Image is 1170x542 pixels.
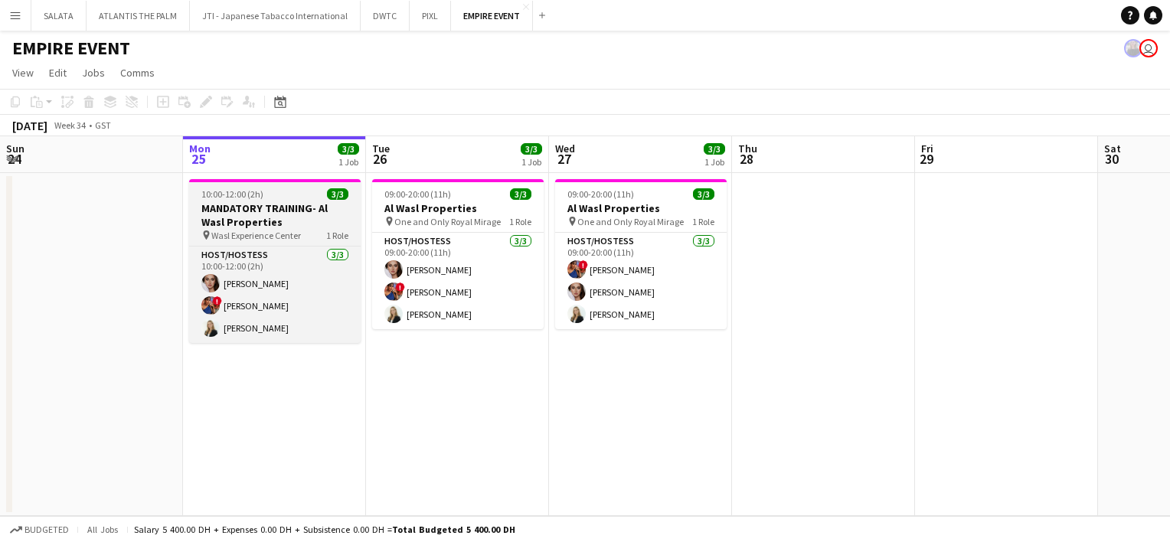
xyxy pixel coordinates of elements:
[555,179,727,329] app-job-card: 09:00-20:00 (11h)3/3Al Wasl Properties One and Only Royal Mirage1 RoleHost/Hostess3/309:00-20:00 ...
[6,63,40,83] a: View
[51,119,89,131] span: Week 34
[12,37,130,60] h1: EMPIRE EVENT
[521,143,542,155] span: 3/3
[704,156,724,168] div: 1 Job
[43,63,73,83] a: Edit
[76,63,111,83] a: Jobs
[327,188,348,200] span: 3/3
[12,66,34,80] span: View
[201,188,263,200] span: 10:00-12:00 (2h)
[213,296,222,305] span: !
[738,142,757,155] span: Thu
[189,247,361,343] app-card-role: Host/Hostess3/310:00-12:00 (2h)[PERSON_NAME]![PERSON_NAME][PERSON_NAME]
[189,201,361,229] h3: MANDATORY TRAINING- Al Wasl Properties
[84,524,121,535] span: All jobs
[577,216,684,227] span: One and Only Royal Mirage
[338,156,358,168] div: 1 Job
[372,201,544,215] h3: Al Wasl Properties
[6,142,25,155] span: Sun
[451,1,533,31] button: EMPIRE EVENT
[25,524,69,535] span: Budgeted
[692,216,714,227] span: 1 Role
[95,119,111,131] div: GST
[8,521,71,538] button: Budgeted
[114,63,161,83] a: Comms
[12,118,47,133] div: [DATE]
[370,150,390,168] span: 26
[384,188,451,200] span: 09:00-20:00 (11h)
[49,66,67,80] span: Edit
[553,150,575,168] span: 27
[189,179,361,343] app-job-card: 10:00-12:00 (2h)3/3MANDATORY TRAINING- Al Wasl Properties Wasl Experience Center1 RoleHost/Hostes...
[189,142,211,155] span: Mon
[4,150,25,168] span: 24
[120,66,155,80] span: Comms
[510,188,531,200] span: 3/3
[326,230,348,241] span: 1 Role
[509,216,531,227] span: 1 Role
[396,282,405,292] span: !
[555,201,727,215] h3: Al Wasl Properties
[704,143,725,155] span: 3/3
[187,150,211,168] span: 25
[921,142,933,155] span: Fri
[1102,150,1121,168] span: 30
[372,233,544,329] app-card-role: Host/Hostess3/309:00-20:00 (11h)[PERSON_NAME]![PERSON_NAME][PERSON_NAME]
[1124,39,1142,57] app-user-avatar: Anastasiia Iemelianova
[361,1,410,31] button: DWTC
[1139,39,1158,57] app-user-avatar: Kerem Sungur
[211,230,301,241] span: Wasl Experience Center
[693,188,714,200] span: 3/3
[555,142,575,155] span: Wed
[521,156,541,168] div: 1 Job
[410,1,451,31] button: PIXL
[919,150,933,168] span: 29
[394,216,501,227] span: One and Only Royal Mirage
[372,142,390,155] span: Tue
[555,233,727,329] app-card-role: Host/Hostess3/309:00-20:00 (11h)![PERSON_NAME][PERSON_NAME][PERSON_NAME]
[372,179,544,329] app-job-card: 09:00-20:00 (11h)3/3Al Wasl Properties One and Only Royal Mirage1 RoleHost/Hostess3/309:00-20:00 ...
[82,66,105,80] span: Jobs
[567,188,634,200] span: 09:00-20:00 (11h)
[1104,142,1121,155] span: Sat
[31,1,87,31] button: SALATA
[338,143,359,155] span: 3/3
[134,524,515,535] div: Salary 5 400.00 DH + Expenses 0.00 DH + Subsistence 0.00 DH =
[392,524,515,535] span: Total Budgeted 5 400.00 DH
[190,1,361,31] button: JTI - Japanese Tabacco International
[579,260,588,269] span: !
[736,150,757,168] span: 28
[87,1,190,31] button: ATLANTIS THE PALM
